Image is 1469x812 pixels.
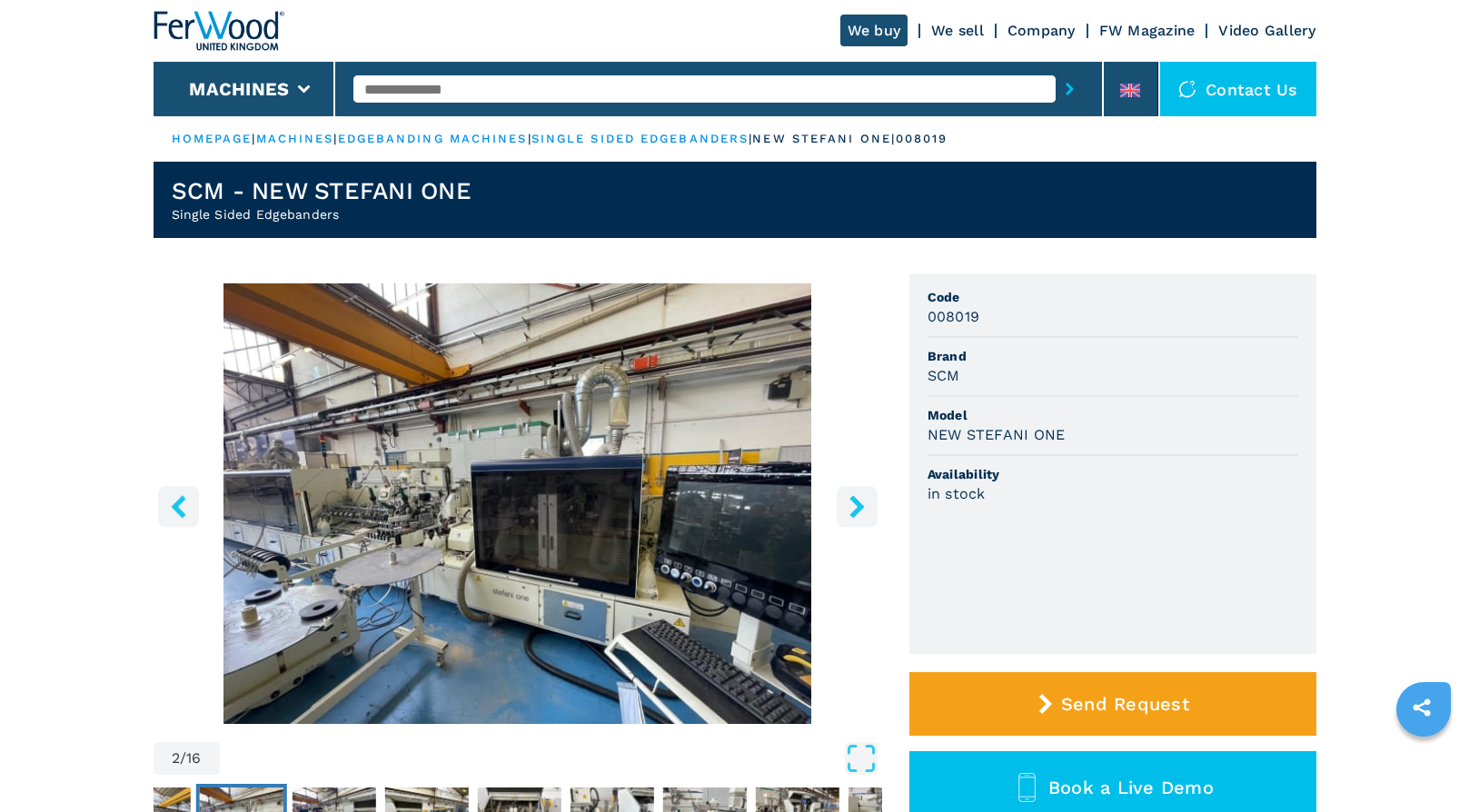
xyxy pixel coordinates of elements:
span: | [749,132,752,145]
a: Video Gallery [1218,22,1315,39]
h3: in stock [928,483,986,504]
button: left-button [158,486,199,527]
span: | [528,132,531,145]
span: Availability [928,465,1298,483]
span: 16 [186,751,202,766]
button: right-button [837,486,878,527]
a: single sided edgebanders [531,132,749,145]
a: Company [1007,22,1076,39]
h2: Single Sided Edgebanders [172,205,471,223]
img: Contact us [1178,80,1196,98]
a: machines [256,132,334,145]
p: 008019 [896,131,948,147]
span: Book a Live Demo [1048,777,1214,798]
span: | [333,132,337,145]
h3: 008019 [928,306,980,327]
img: Ferwood [154,11,284,51]
h3: NEW STEFANI ONE [928,424,1066,445]
span: | [252,132,255,145]
span: / [180,751,186,766]
span: Model [928,406,1298,424]
button: Send Request [909,672,1316,736]
div: Contact us [1160,62,1316,116]
a: sharethis [1399,685,1444,730]
button: Open Fullscreen [224,742,878,775]
button: Machines [189,78,289,100]
span: 2 [172,751,180,766]
span: Brand [928,347,1298,365]
div: Go to Slide 2 [154,283,882,724]
h1: SCM - NEW STEFANI ONE [172,176,471,205]
p: new stefani one | [752,131,896,147]
a: FW Magazine [1099,22,1196,39]
a: We sell [931,22,984,39]
span: Send Request [1061,693,1189,715]
button: submit-button [1056,68,1084,110]
span: Code [928,288,1298,306]
a: edgebanding machines [338,132,528,145]
h3: SCM [928,365,960,386]
a: HOMEPAGE [172,132,253,145]
img: Single Sided Edgebanders SCM NEW STEFANI ONE [154,283,882,724]
a: We buy [840,15,908,46]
